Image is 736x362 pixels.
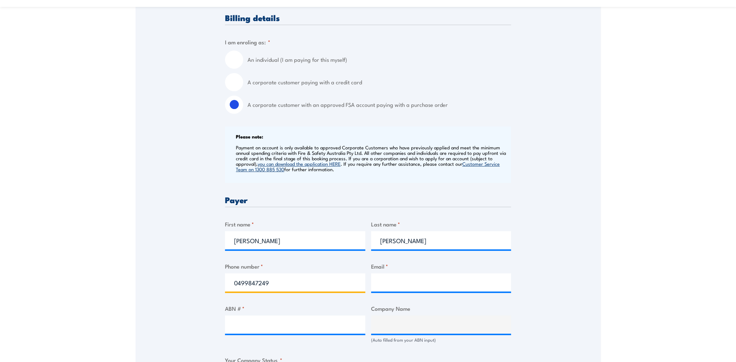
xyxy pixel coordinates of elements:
label: ABN # [225,304,365,313]
h3: Payer [225,196,511,204]
a: Customer Service Team on 1300 885 530 [236,160,500,172]
legend: I am enroling as: [225,38,270,46]
label: Email [371,262,511,270]
div: (Auto filled from your ABN input) [371,337,511,343]
label: Last name [371,220,511,228]
p: Payment on account is only available to approved Corporate Customers who have previously applied ... [236,145,509,172]
b: Please note: [236,133,263,140]
a: you can download the application HERE [258,160,341,167]
label: A corporate customer with an approved FSA account paying with a purchase order [248,96,511,114]
label: An individual (I am paying for this myself) [248,51,511,69]
h3: Billing details [225,13,511,22]
label: First name [225,220,365,228]
label: Phone number [225,262,365,270]
label: Company Name [371,304,511,313]
label: A corporate customer paying with a credit card [248,73,511,91]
